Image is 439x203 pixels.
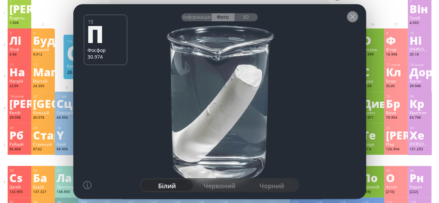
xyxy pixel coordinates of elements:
[33,127,88,143] font: Старший
[362,184,379,189] font: Полоній
[386,170,395,186] font: О
[87,53,103,60] font: 30.974
[362,147,371,151] font: 127,6
[9,78,23,84] font: Натрій
[410,95,424,111] font: Кр
[362,78,373,84] font: Сірка
[362,110,375,115] font: Селен
[410,15,420,20] font: Гелій
[57,127,64,143] font: Y
[386,31,388,35] font: 9
[33,115,44,120] font: 40.078
[410,126,414,130] font: 54
[57,94,67,99] font: 21 рік
[9,127,24,143] font: Рб
[9,95,105,111] font: [PERSON_NAME].
[33,95,150,111] font: [GEOGRAPHIC_DATA]
[9,170,23,186] font: Cs
[362,64,370,80] font: С
[57,147,68,151] font: 88.906
[410,64,433,80] font: Дор
[386,147,399,151] font: 126.904
[386,46,396,52] font: Фтор
[386,78,396,84] font: Хлор
[386,110,396,115] font: Бром
[362,127,376,143] font: Те
[57,115,68,120] font: 44.956
[57,189,70,194] font: 138.905
[183,14,211,20] font: Інформація
[9,110,20,115] font: Калій
[9,84,18,88] font: 22,99
[67,39,85,67] font: Сі
[410,147,423,151] font: 131.293
[410,31,414,35] font: 10
[203,182,235,190] font: червоний
[86,17,104,50] font: П
[386,126,390,130] font: 53
[33,32,62,48] font: Будь
[9,189,23,194] font: 132.905
[10,126,14,130] font: 37
[33,184,44,189] font: Барій
[9,64,25,80] font: На
[33,168,37,173] font: 56
[33,31,35,35] font: 4
[410,52,419,57] font: 20.18
[362,189,371,194] font: [209]
[33,84,44,88] font: 24.305
[33,62,37,67] font: 12
[33,189,47,194] font: 137.327
[386,84,395,88] font: 35,45
[33,64,75,80] font: Магній
[386,32,396,48] font: Ф
[386,184,397,189] font: Астат
[410,62,424,67] font: 18 років
[57,168,61,173] font: 57
[362,32,371,48] font: О
[33,78,48,84] font: Магній
[410,20,419,25] font: 4.003
[386,64,401,80] font: Кл
[362,141,374,147] font: Телур
[9,46,19,52] font: Літій
[362,170,378,186] font: По
[9,141,24,147] font: Рубідій
[362,84,372,88] font: 32.06
[410,115,421,120] font: 83.798
[57,141,66,147] font: Ітрій
[9,184,21,189] font: Цезій
[57,184,74,189] font: Лантану
[9,147,21,151] font: 85.468
[410,84,421,88] font: 39.948
[386,52,397,57] font: 18.998
[386,62,400,67] font: 17 років
[260,182,284,190] font: чорний
[67,63,85,69] font: Кремній
[33,170,47,186] font: Ба
[10,31,12,35] font: 3
[386,115,397,120] font: 79.904
[33,110,49,115] font: Кальцій
[9,15,25,20] font: Водень
[33,52,42,57] font: 9.012
[67,38,72,44] font: 14
[9,32,21,48] font: Лі
[33,126,37,130] font: 38
[33,46,49,52] font: Берилій
[410,32,422,48] font: Ні
[67,69,80,75] font: 28.085
[57,95,72,111] font: Сц
[33,94,37,99] font: 20
[10,168,14,173] font: 55
[243,14,249,20] font: 3D
[386,94,390,99] font: 35
[158,182,176,190] font: білий
[410,78,422,84] font: Аргон
[9,115,21,120] font: 39.098
[410,189,418,194] font: [222]
[410,127,424,143] font: Хе
[57,170,72,186] font: Ла
[9,20,19,25] font: 1.008
[362,95,390,111] font: Див.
